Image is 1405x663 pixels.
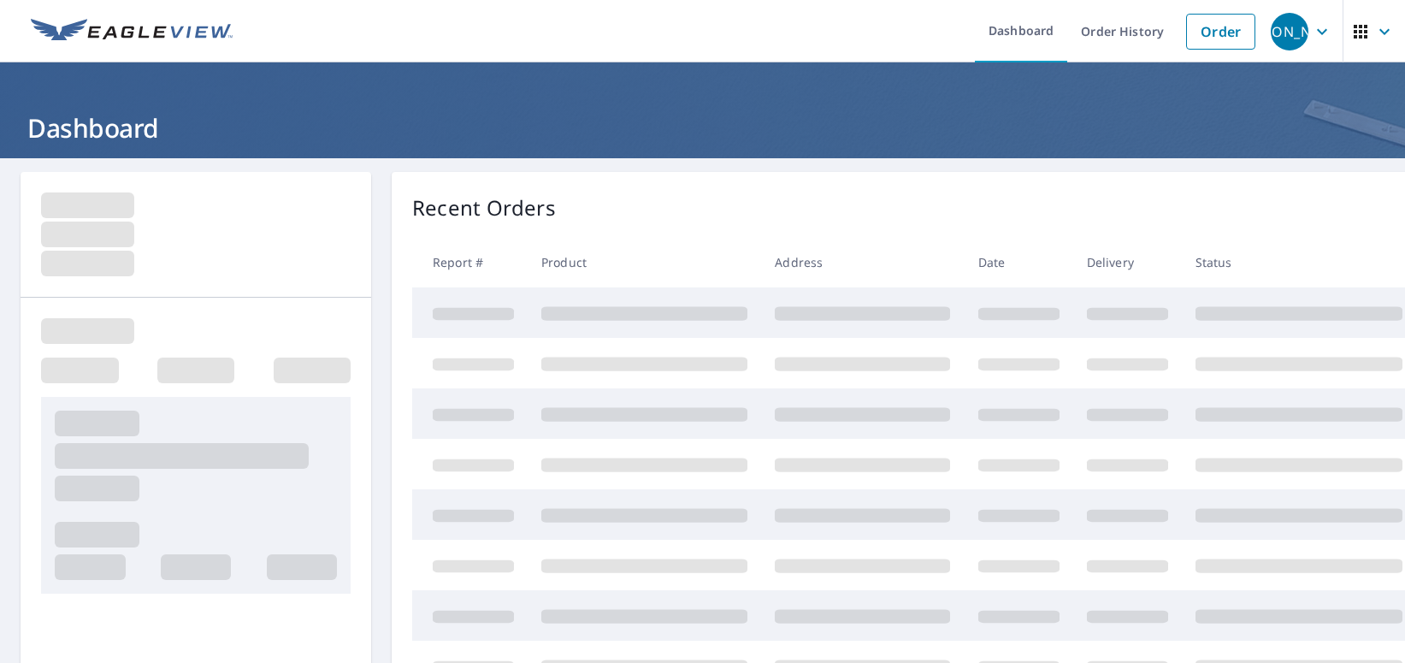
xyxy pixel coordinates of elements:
[761,237,964,287] th: Address
[31,19,233,44] img: EV Logo
[1271,13,1308,50] div: [PERSON_NAME]
[412,237,528,287] th: Report #
[21,110,1384,145] h1: Dashboard
[1073,237,1182,287] th: Delivery
[412,192,556,223] p: Recent Orders
[1186,14,1255,50] a: Order
[965,237,1073,287] th: Date
[528,237,761,287] th: Product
